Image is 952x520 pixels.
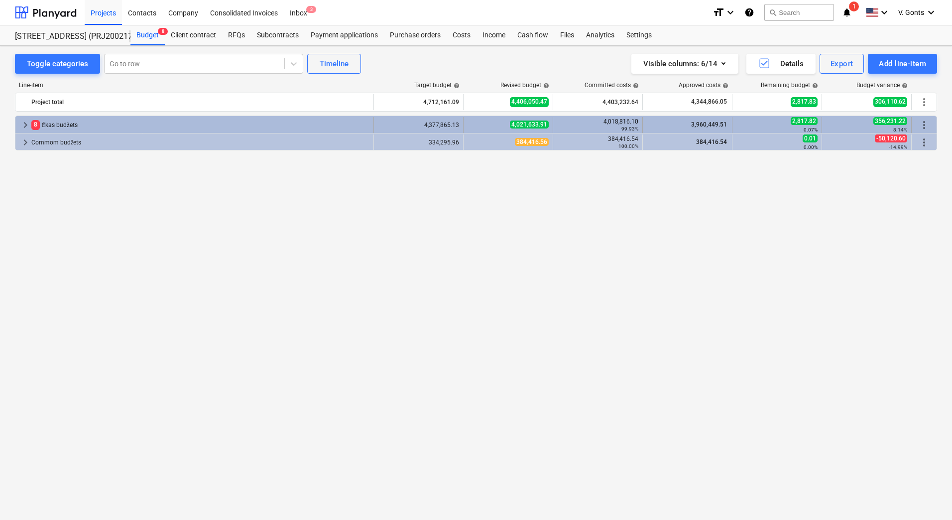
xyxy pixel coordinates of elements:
[918,119,930,131] span: More actions
[320,57,349,70] div: Timeline
[378,122,459,129] div: 4,377,865.13
[541,83,549,89] span: help
[511,25,554,45] a: Cash flow
[306,6,316,13] span: 3
[918,96,930,108] span: More actions
[620,25,658,45] a: Settings
[868,54,937,74] button: Add line-item
[873,97,907,107] span: 306,110.62
[554,25,580,45] a: Files
[643,57,726,70] div: Visible columns : 6/14
[165,25,222,45] a: Client contract
[631,83,639,89] span: help
[758,57,804,70] div: Details
[452,83,460,89] span: help
[810,83,818,89] span: help
[695,138,728,145] span: 384,416.54
[515,138,549,146] span: 384,416.56
[856,82,908,89] div: Budget variance
[580,25,620,45] a: Analytics
[902,472,952,520] iframe: Chat Widget
[557,94,638,110] div: 4,403,232.64
[31,94,369,110] div: Project total
[879,57,926,70] div: Add line-item
[791,97,818,107] span: 2,817.83
[820,54,864,74] button: Export
[621,126,638,131] small: 99.93%
[307,54,361,74] button: Timeline
[305,25,384,45] a: Payment applications
[27,57,88,70] div: Toggle categories
[19,119,31,131] span: keyboard_arrow_right
[761,82,818,89] div: Remaining budget
[31,120,40,130] span: 8
[15,82,374,89] div: Line-item
[557,118,638,132] div: 4,018,816.10
[19,136,31,148] span: keyboard_arrow_right
[222,25,251,45] a: RFQs
[889,144,907,150] small: -14.99%
[618,143,638,149] small: 100.00%
[500,82,549,89] div: Revised budget
[414,82,460,89] div: Target budget
[447,25,476,45] a: Costs
[476,25,511,45] a: Income
[918,136,930,148] span: More actions
[557,135,638,149] div: 384,416.54
[873,117,907,125] span: 356,231.22
[831,57,853,70] div: Export
[679,82,728,89] div: Approved costs
[378,139,459,146] div: 334,295.96
[893,127,907,132] small: 8.14%
[720,83,728,89] span: help
[690,98,728,106] span: 4,344,866.05
[875,134,907,142] span: -50,120.60
[130,25,165,45] a: Budget8
[900,83,908,89] span: help
[15,54,100,74] button: Toggle categories
[31,134,369,150] div: Commom budžets
[791,117,818,125] span: 2,817.82
[510,121,549,129] span: 4,021,633.91
[384,25,447,45] a: Purchase orders
[378,94,459,110] div: 4,712,161.09
[510,97,549,107] span: 4,406,050.47
[31,117,369,133] div: Ēkas budžets
[15,31,119,42] div: [STREET_ADDRESS] (PRJ2002170, Čiekuru mājas)2601854
[631,54,738,74] button: Visible columns:6/14
[130,25,165,45] div: Budget
[803,134,818,142] span: 0.01
[251,25,305,45] a: Subcontracts
[158,28,168,35] span: 8
[746,54,816,74] button: Details
[804,127,818,132] small: 0.07%
[804,144,818,150] small: 0.00%
[690,121,728,128] span: 3,960,449.51
[585,82,639,89] div: Committed costs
